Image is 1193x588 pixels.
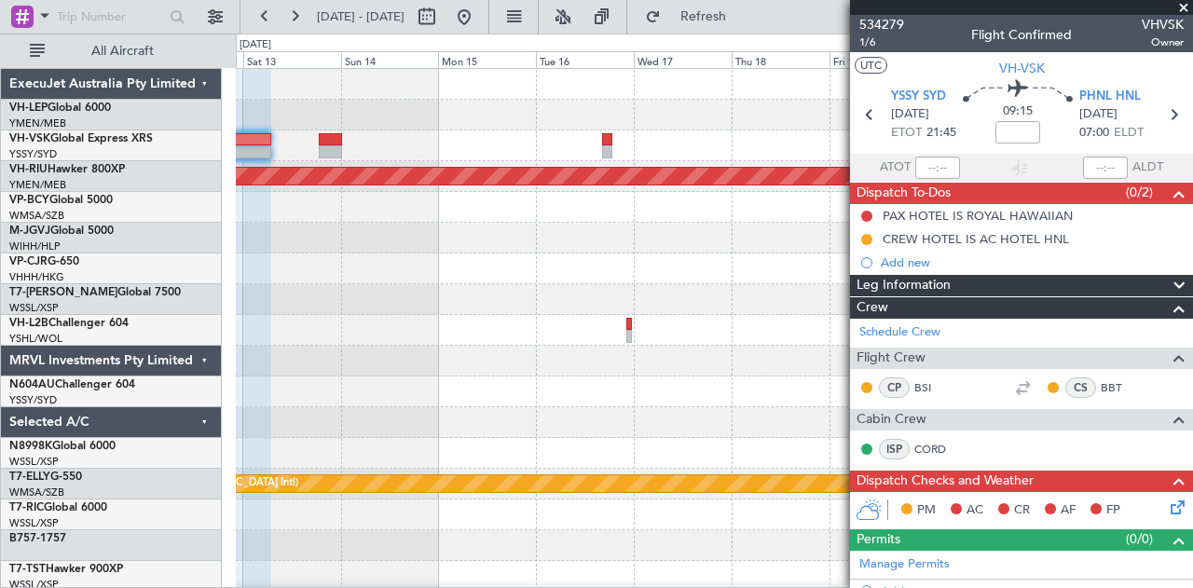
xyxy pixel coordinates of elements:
[967,501,983,520] span: AC
[1114,124,1144,143] span: ELDT
[1142,15,1184,34] span: VHVSK
[857,297,888,319] span: Crew
[857,471,1034,492] span: Dispatch Checks and Weather
[859,34,904,50] span: 1/6
[9,116,66,130] a: YMEN/MEB
[1061,501,1076,520] span: AF
[1101,379,1143,396] a: BBT
[1079,124,1109,143] span: 07:00
[881,254,1184,270] div: Add new
[732,51,830,68] div: Thu 18
[999,59,1045,78] span: VH-VSK
[9,195,113,206] a: VP-BCYGlobal 5000
[9,270,64,284] a: VHHH/HKG
[1079,105,1118,124] span: [DATE]
[9,455,59,469] a: WSSL/XSP
[9,287,181,298] a: T7-[PERSON_NAME]Global 7500
[9,533,47,544] span: B757-1
[857,529,900,551] span: Permits
[341,51,439,68] div: Sun 14
[891,105,929,124] span: [DATE]
[9,564,123,575] a: T7-TSTHawker 900XP
[9,209,64,223] a: WMSA/SZB
[9,178,66,192] a: YMEN/MEB
[9,379,135,390] a: N604AUChallenger 604
[971,25,1072,45] div: Flight Confirmed
[9,441,52,452] span: N8998K
[9,147,57,161] a: YSSY/SYD
[914,379,956,396] a: BSI
[9,301,59,315] a: WSSL/XSP
[9,318,129,329] a: VH-L2BChallenger 604
[637,2,748,32] button: Refresh
[438,51,536,68] div: Mon 15
[857,275,951,296] span: Leg Information
[9,472,82,483] a: T7-ELLYG-550
[857,348,926,369] span: Flight Crew
[9,133,153,144] a: VH-VSKGlobal Express XRS
[855,57,887,74] button: UTC
[21,36,202,66] button: All Aircraft
[1014,501,1030,520] span: CR
[9,393,57,407] a: YSSY/SYD
[634,51,732,68] div: Wed 17
[880,158,911,177] span: ATOT
[1003,103,1033,121] span: 09:15
[9,226,114,237] a: M-JGVJGlobal 5000
[917,501,936,520] span: PM
[57,3,164,31] input: Trip Number
[830,51,927,68] div: Fri 19
[9,472,50,483] span: T7-ELLY
[857,409,926,431] span: Cabin Crew
[9,164,125,175] a: VH-RIUHawker 800XP
[1142,34,1184,50] span: Owner
[1132,158,1163,177] span: ALDT
[859,323,940,342] a: Schedule Crew
[891,124,922,143] span: ETOT
[9,564,46,575] span: T7-TST
[9,226,50,237] span: M-JGVJ
[891,88,946,106] span: YSSY SYD
[9,318,48,329] span: VH-L2B
[240,37,271,53] div: [DATE]
[9,256,79,267] a: VP-CJRG-650
[915,157,960,179] input: --:--
[9,239,61,253] a: WIHH/HLP
[883,208,1073,224] div: PAX HOTEL IS ROYAL HAWAIIAN
[9,502,44,513] span: T7-RIC
[1106,501,1120,520] span: FP
[879,377,910,398] div: CP
[926,124,956,143] span: 21:45
[9,502,107,513] a: T7-RICGlobal 6000
[859,15,904,34] span: 534279
[1065,377,1096,398] div: CS
[1079,88,1141,106] span: PHNL HNL
[883,231,1069,247] div: CREW HOTEL IS AC HOTEL HNL
[9,533,66,544] a: B757-1757
[857,183,951,204] span: Dispatch To-Dos
[536,51,634,68] div: Tue 16
[1126,183,1153,202] span: (0/2)
[9,164,48,175] span: VH-RIU
[665,10,743,23] span: Refresh
[317,8,405,25] span: [DATE] - [DATE]
[9,441,116,452] a: N8998KGlobal 6000
[9,256,48,267] span: VP-CJR
[9,195,49,206] span: VP-BCY
[9,379,55,390] span: N604AU
[9,133,50,144] span: VH-VSK
[9,103,48,114] span: VH-LEP
[9,103,111,114] a: VH-LEPGlobal 6000
[9,287,117,298] span: T7-[PERSON_NAME]
[859,555,950,574] a: Manage Permits
[9,332,62,346] a: YSHL/WOL
[48,45,197,58] span: All Aircraft
[9,516,59,530] a: WSSL/XSP
[879,439,910,459] div: ISP
[1126,529,1153,549] span: (0/0)
[914,441,956,458] a: CORD
[243,51,341,68] div: Sat 13
[9,485,64,499] a: WMSA/SZB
